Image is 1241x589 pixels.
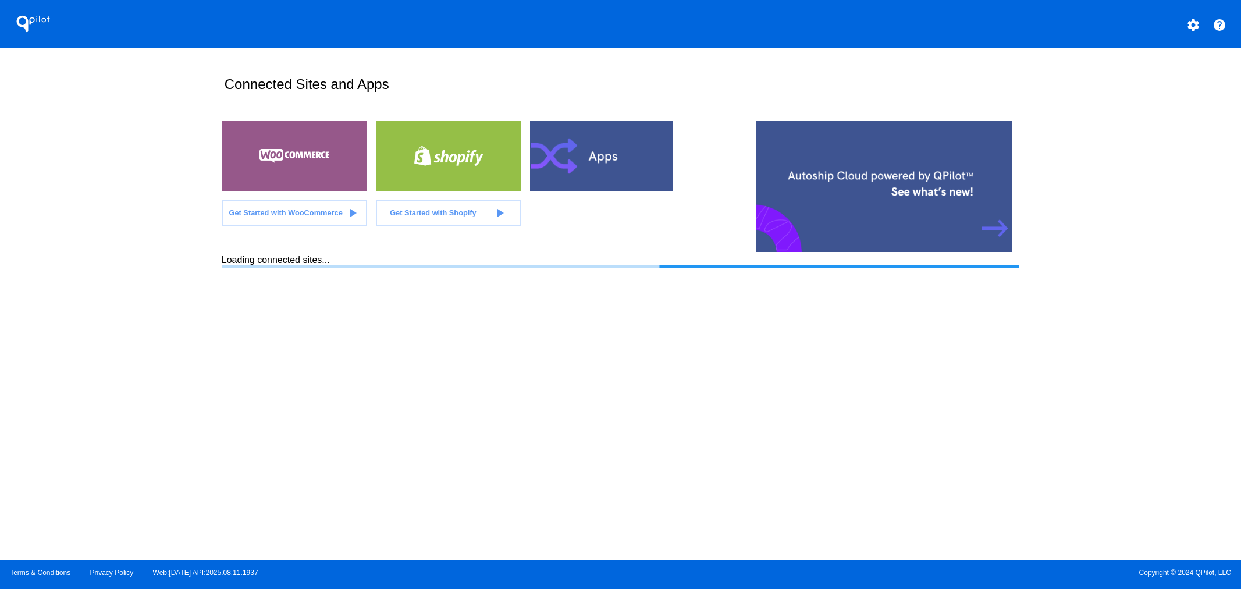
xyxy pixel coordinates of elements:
span: Get Started with Shopify [390,208,477,217]
a: Web:[DATE] API:2025.08.11.1937 [153,569,258,577]
a: Privacy Policy [90,569,134,577]
h2: Connected Sites and Apps [225,76,1014,102]
mat-icon: help [1212,18,1226,32]
a: Terms & Conditions [10,569,70,577]
span: Get Started with WooCommerce [229,208,342,217]
a: Get Started with WooCommerce [222,200,367,226]
mat-icon: play_arrow [493,206,507,220]
a: Get Started with Shopify [376,200,521,226]
span: Copyright © 2024 QPilot, LLC [631,569,1231,577]
mat-icon: play_arrow [346,206,360,220]
mat-icon: settings [1186,18,1200,32]
h1: QPilot [10,12,56,36]
div: Loading connected sites... [222,255,1019,268]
